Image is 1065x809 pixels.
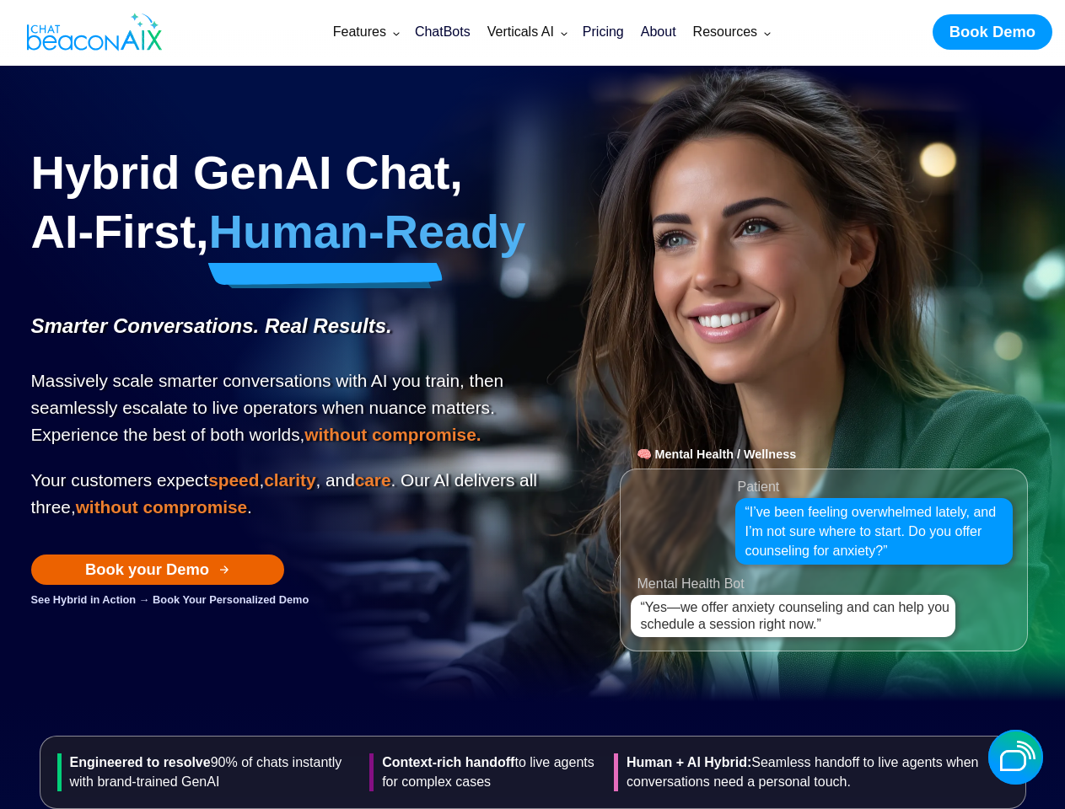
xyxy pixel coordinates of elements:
span: without compromise [76,497,247,517]
div: Features [325,12,406,52]
strong: speed [208,470,259,490]
div: Pricing [583,20,624,44]
div: Resources [693,20,757,44]
p: Massively scale smarter conversations with AI you train, then seamlessly escalate to live operato... [31,313,541,448]
span: Human-Ready [209,205,526,258]
strong: Smarter Conversations. Real Results. [31,314,392,337]
a: Pricing [574,10,632,54]
img: Dropdown [393,29,400,36]
div: Resources [685,12,777,52]
div: to live agents for complex cases [369,753,600,791]
div: ChatBots [415,20,471,44]
span: clarity [264,470,315,490]
p: Your customers expect , , and . Our Al delivers all three, . [31,467,541,521]
div: Book Demo [949,21,1035,43]
div: Book your Demo [85,559,209,581]
strong: without compromise. [304,425,481,444]
div: Verticals AI [487,20,554,44]
a: Book your Demo [31,555,284,585]
div: 90% of chats instantly with brand-trained GenAI [57,753,357,791]
div: About [641,20,676,44]
span: care [355,470,391,490]
img: Dropdown [561,29,567,36]
div: Seamless handoff to live agents when conversations need a personal touch. [614,753,1017,791]
a: Book Demo [933,14,1052,50]
div: “I’ve been feeling overwhelmed lately, and I’m not sure where to start. Do you offer counseling f... [745,502,1003,561]
div: Patient [738,475,780,499]
img: Dropdown [764,29,771,36]
img: Arrow [219,565,229,575]
div: Mental Health Bot [637,572,1044,596]
strong: Human + Al Hybrid: [627,755,751,769]
div: 🧠 Mental Health / Wellness [621,442,1027,466]
div: Verticals AI [479,12,574,52]
a: ChatBots [406,10,479,54]
div: See Hybrid in Action → Book Your Personalized Demo [31,591,541,609]
a: About [632,10,685,54]
div: “Yes—we offer anxiety counseling and can help you schedule a session right now.” [641,599,952,633]
h1: Hybrid GenAI Chat, AI-First, [31,143,541,262]
strong: Context-rich handoff [382,755,514,769]
strong: Engineered to resolve [70,755,211,769]
a: home [13,3,171,62]
div: Features [333,20,386,44]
